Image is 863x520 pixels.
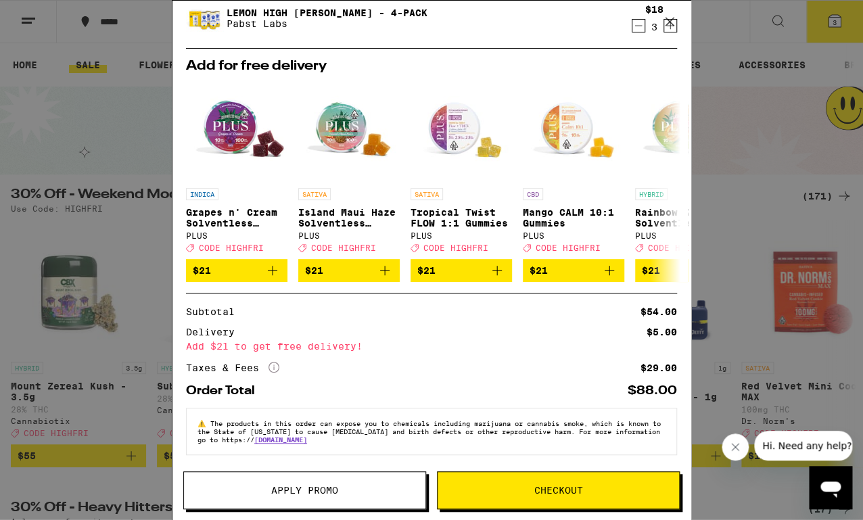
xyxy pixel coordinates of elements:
button: Add to bag [298,259,400,282]
a: Open page for Tropical Twist FLOW 1:1 Gummies from PLUS [411,80,512,259]
div: 3 [645,22,663,32]
button: Add to bag [523,259,624,282]
p: HYBRID [635,188,668,200]
span: CODE HIGHFRI [423,243,488,252]
p: SATIVA [298,188,331,200]
h2: Add for free delivery [186,60,677,73]
span: CODE HIGHFRI [648,243,713,252]
p: Island Maui Haze Solventless Gummies [298,207,400,229]
a: Open page for Mango CALM 10:1 Gummies from PLUS [523,80,624,259]
button: Decrement [632,19,645,32]
img: PLUS - Mango CALM 10:1 Gummies [523,80,624,181]
p: Mango CALM 10:1 Gummies [523,207,624,229]
span: CODE HIGHFRI [311,243,376,252]
p: Tropical Twist FLOW 1:1 Gummies [411,207,512,229]
iframe: Close message [722,433,749,460]
span: Apply Promo [271,486,338,495]
div: Subtotal [186,307,244,316]
span: $21 [417,265,436,276]
span: CODE HIGHFRI [536,243,601,252]
div: PLUS [411,231,512,240]
div: $54.00 [640,307,677,316]
button: Add to bag [186,259,287,282]
img: PLUS - Island Maui Haze Solventless Gummies [298,80,400,181]
div: $29.00 [640,363,677,373]
div: $5.00 [647,327,677,337]
iframe: Message from company [754,431,852,460]
span: $21 [642,265,660,276]
span: $21 [305,265,323,276]
div: $88.00 [628,385,677,397]
div: PLUS [635,231,737,240]
button: Add to bag [411,259,512,282]
p: Rainbow Kush Solventless Gummies [635,207,737,229]
div: Delivery [186,327,244,337]
a: Open page for Grapes n' Cream Solventless Gummies from PLUS [186,80,287,259]
span: $21 [193,265,211,276]
span: CODE HIGHFRI [199,243,264,252]
div: Add $21 to get free delivery! [186,341,677,351]
span: ⚠️ [197,419,210,427]
div: PLUS [298,231,400,240]
p: Grapes n' Cream Solventless Gummies [186,207,287,229]
a: [DOMAIN_NAME] [254,435,307,444]
p: SATIVA [411,188,443,200]
span: Checkout [534,486,583,495]
button: Add to bag [635,259,737,282]
a: Lemon High [PERSON_NAME] - 4-Pack [227,7,427,18]
img: PLUS - Rainbow Kush Solventless Gummies [635,80,737,181]
iframe: Button to launch messaging window [809,466,852,509]
span: $21 [530,265,548,276]
div: Taxes & Fees [186,362,279,374]
span: The products in this order can expose you to chemicals including marijuana or cannabis smoke, whi... [197,419,661,444]
div: Order Total [186,385,264,397]
img: PLUS - Grapes n' Cream Solventless Gummies [186,80,287,181]
a: Open page for Island Maui Haze Solventless Gummies from PLUS [298,80,400,259]
p: Pabst Labs [227,18,427,29]
img: PLUS - Tropical Twist FLOW 1:1 Gummies [411,80,512,181]
button: Apply Promo [183,471,426,509]
div: $18 [645,4,663,15]
div: PLUS [523,231,624,240]
button: Checkout [437,471,680,509]
div: PLUS [186,231,287,240]
p: CBD [523,188,543,200]
a: Open page for Rainbow Kush Solventless Gummies from PLUS [635,80,737,259]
